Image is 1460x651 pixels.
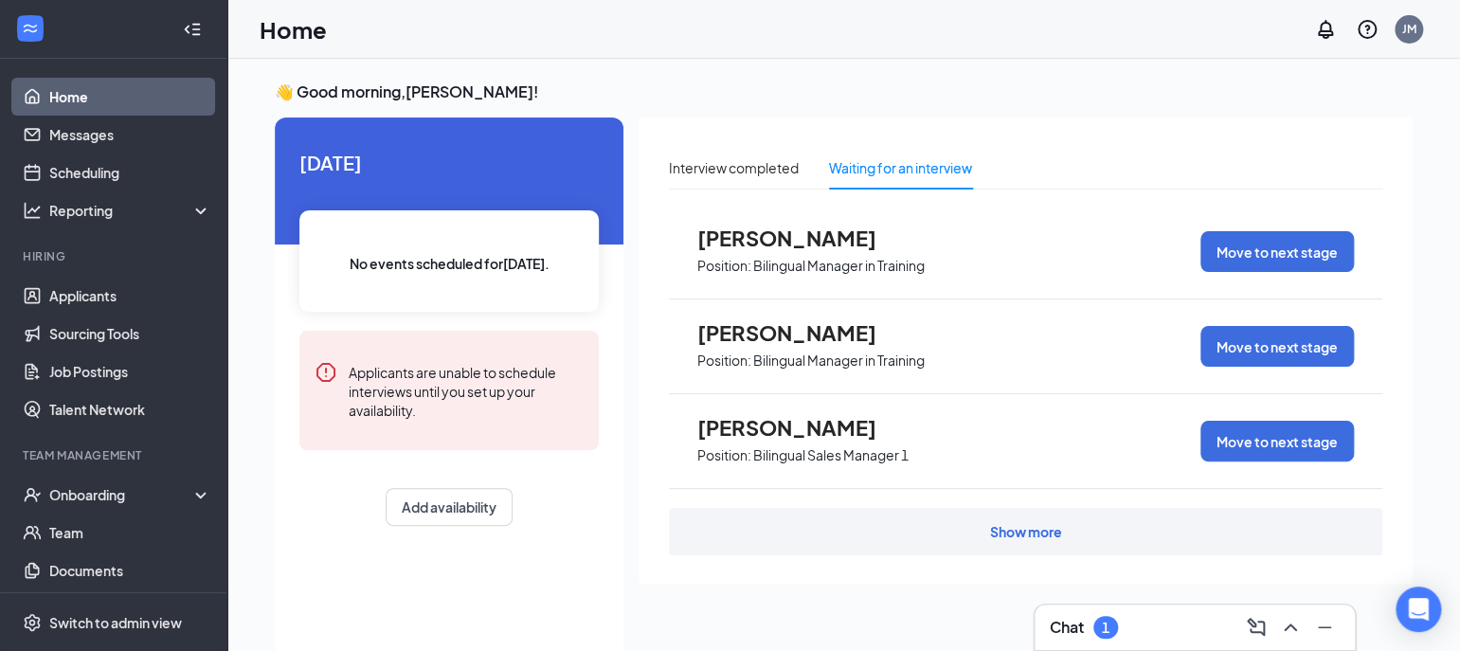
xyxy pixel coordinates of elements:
a: Sourcing Tools [49,315,211,353]
button: Move to next stage [1200,421,1354,461]
p: Bilingual Manager in Training [753,352,925,370]
button: Move to next stage [1200,326,1354,367]
div: Open Intercom Messenger [1396,587,1441,632]
h1: Home [260,13,327,45]
button: Move to next stage [1200,231,1354,272]
div: JM [1402,21,1416,37]
div: Interview completed [669,157,799,178]
svg: UserCheck [23,485,42,504]
svg: ComposeMessage [1245,616,1268,639]
p: Position: [697,257,751,275]
a: Talent Network [49,390,211,428]
svg: Analysis [23,201,42,220]
button: Add availability [386,488,513,526]
span: [PERSON_NAME] [697,415,906,440]
svg: WorkstreamLogo [21,19,40,38]
a: Messages [49,116,211,154]
a: Scheduling [49,154,211,191]
a: Documents [49,552,211,589]
span: [PERSON_NAME] [697,226,906,250]
div: Show more [990,522,1062,541]
button: ChevronUp [1275,612,1306,642]
a: Job Postings [49,353,211,390]
a: Applicants [49,277,211,315]
svg: ChevronUp [1279,616,1302,639]
span: No events scheduled for [DATE] . [350,253,550,274]
div: Team Management [23,447,207,463]
div: Hiring [23,248,207,264]
span: [DATE] [299,148,599,177]
div: Applicants are unable to schedule interviews until you set up your availability. [349,361,584,420]
h3: 👋 Good morning, [PERSON_NAME] ! [275,81,1413,102]
p: Position: [697,446,751,464]
p: Position: [697,352,751,370]
span: [PERSON_NAME] [697,320,906,345]
a: Team [49,514,211,552]
div: 1 [1102,620,1109,636]
button: ComposeMessage [1241,612,1271,642]
div: Onboarding [49,485,195,504]
a: Surveys [49,589,211,627]
p: Bilingual Manager in Training [753,257,925,275]
div: Waiting for an interview [829,157,972,178]
h3: Chat [1050,617,1084,638]
svg: Collapse [183,20,202,39]
div: Switch to admin view [49,613,182,632]
a: Home [49,78,211,116]
svg: Settings [23,613,42,632]
svg: Minimize [1313,616,1336,639]
svg: Error [315,361,337,384]
div: Reporting [49,201,212,220]
button: Minimize [1309,612,1340,642]
svg: Notifications [1314,18,1337,41]
p: Bilingual Sales Manager 1 [753,446,909,464]
svg: QuestionInfo [1356,18,1379,41]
